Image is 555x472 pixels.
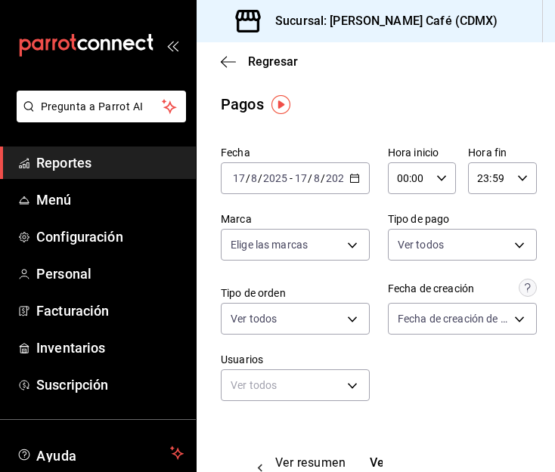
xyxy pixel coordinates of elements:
[221,288,370,298] label: Tipo de orden
[231,311,277,326] span: Ver todos
[232,172,246,184] input: --
[36,153,184,173] span: Reportes
[221,369,370,401] div: Ver todos
[231,237,308,252] span: Elige las marcas
[294,172,308,184] input: --
[468,147,536,158] label: Hora fin
[308,172,312,184] span: /
[388,281,474,297] div: Fecha de creación
[398,237,444,252] span: Ver todos
[36,190,184,210] span: Menú
[36,338,184,358] span: Inventarios
[36,264,184,284] span: Personal
[221,214,370,224] label: Marca
[36,375,184,395] span: Suscripción
[250,172,258,184] input: --
[271,95,290,114] img: Tooltip marker
[221,93,264,116] div: Pagos
[313,172,321,184] input: --
[388,214,537,224] label: Tipo de pago
[36,444,164,462] span: Ayuda
[398,311,509,326] span: Fecha de creación de orden
[388,147,456,158] label: Hora inicio
[166,39,178,51] button: open_drawer_menu
[11,110,186,125] a: Pregunta a Parrot AI
[221,354,370,365] label: Usuarios
[325,172,351,184] input: ----
[248,54,298,69] span: Regresar
[221,147,370,158] label: Fecha
[36,301,184,321] span: Facturación
[321,172,325,184] span: /
[290,172,293,184] span: -
[221,54,298,69] button: Regresar
[263,12,498,30] h3: Sucursal: [PERSON_NAME] Café (CDMX)
[41,99,163,115] span: Pregunta a Parrot AI
[262,172,288,184] input: ----
[246,172,250,184] span: /
[17,91,186,122] button: Pregunta a Parrot AI
[258,172,262,184] span: /
[36,227,184,247] span: Configuración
